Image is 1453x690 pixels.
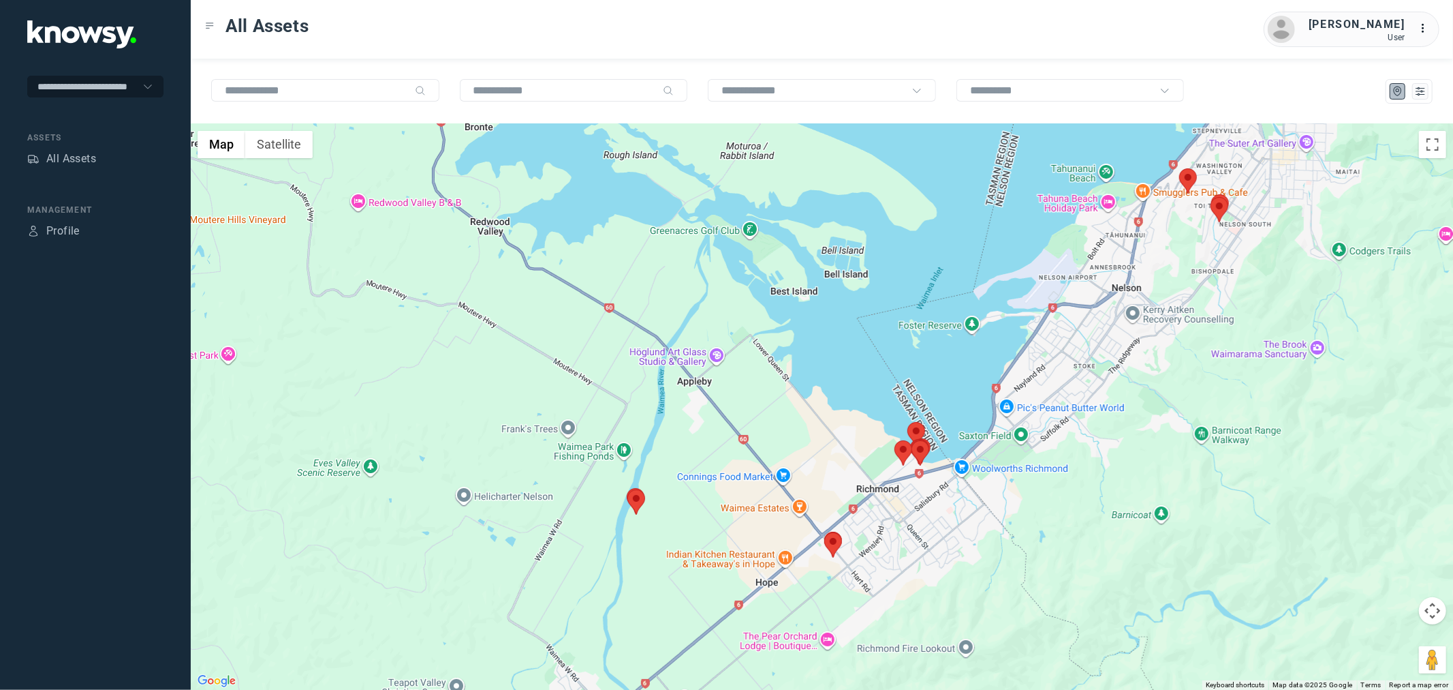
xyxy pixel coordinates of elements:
div: Management [27,204,163,216]
span: Map data ©2025 Google [1272,681,1352,689]
div: Profile [46,223,80,239]
button: Drag Pegman onto the map to open Street View [1419,646,1446,674]
a: AssetsAll Assets [27,151,96,167]
div: User [1309,33,1405,42]
button: Keyboard shortcuts [1206,680,1264,690]
span: All Assets [225,14,309,38]
img: avatar.png [1268,16,1295,43]
div: Map [1392,85,1404,97]
img: Google [194,672,239,690]
a: Terms (opens in new tab) [1361,681,1381,689]
div: Profile [27,225,40,237]
img: Application Logo [27,20,136,48]
div: All Assets [46,151,96,167]
button: Show street map [198,131,245,158]
div: : [1419,20,1435,37]
div: List [1414,85,1426,97]
div: Assets [27,153,40,165]
button: Show satellite imagery [245,131,313,158]
tspan: ... [1420,23,1433,33]
div: [PERSON_NAME] [1309,16,1405,33]
div: Search [415,85,426,96]
button: Toggle fullscreen view [1419,131,1446,158]
div: Assets [27,132,163,144]
a: Open this area in Google Maps (opens a new window) [194,672,239,690]
a: Report a map error [1390,681,1449,689]
div: Toggle Menu [205,21,215,31]
div: : [1419,20,1435,39]
button: Map camera controls [1419,597,1446,625]
a: ProfileProfile [27,223,80,239]
div: Search [663,85,674,96]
